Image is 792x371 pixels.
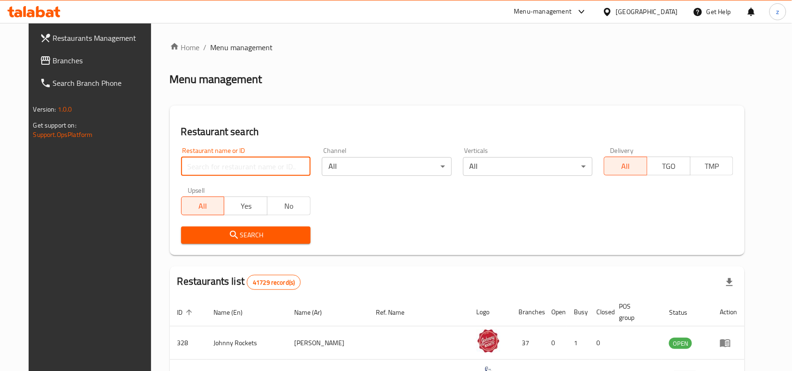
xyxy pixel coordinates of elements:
[477,329,500,353] img: Johnny Rockets
[53,77,153,89] span: Search Branch Phone
[287,326,368,360] td: [PERSON_NAME]
[567,326,589,360] td: 1
[214,307,255,318] span: Name (En)
[589,298,612,326] th: Closed
[58,103,72,115] span: 1.0.0
[669,338,692,349] span: OPEN
[469,298,511,326] th: Logo
[544,298,567,326] th: Open
[33,119,76,131] span: Get support on:
[206,326,287,360] td: Johnny Rockets
[777,7,779,17] span: z
[32,72,161,94] a: Search Branch Phone
[271,199,307,213] span: No
[604,157,647,175] button: All
[267,197,311,215] button: No
[376,307,417,318] span: Ref. Name
[33,103,56,115] span: Version:
[177,307,195,318] span: ID
[712,298,745,326] th: Action
[170,72,262,87] h2: Menu management
[32,49,161,72] a: Branches
[181,157,311,176] input: Search for restaurant name or ID..
[181,197,225,215] button: All
[224,197,267,215] button: Yes
[463,157,593,176] div: All
[228,199,264,213] span: Yes
[610,147,634,154] label: Delivery
[33,129,93,141] a: Support.OpsPlatform
[181,227,311,244] button: Search
[53,55,153,66] span: Branches
[720,337,737,348] div: Menu
[651,159,687,173] span: TGO
[181,125,734,139] h2: Restaurant search
[204,42,207,53] li: /
[619,301,651,323] span: POS group
[718,271,741,294] div: Export file
[211,42,273,53] span: Menu management
[511,298,544,326] th: Branches
[694,159,730,173] span: TMP
[690,157,734,175] button: TMP
[170,42,200,53] a: Home
[189,229,303,241] span: Search
[53,32,153,44] span: Restaurants Management
[32,27,161,49] a: Restaurants Management
[669,307,700,318] span: Status
[170,42,745,53] nav: breadcrumb
[608,159,644,173] span: All
[185,199,221,213] span: All
[567,298,589,326] th: Busy
[544,326,567,360] td: 0
[247,275,301,290] div: Total records count
[247,278,300,287] span: 41729 record(s)
[647,157,691,175] button: TGO
[177,274,301,290] h2: Restaurants list
[294,307,334,318] span: Name (Ar)
[170,326,206,360] td: 328
[322,157,451,176] div: All
[511,326,544,360] td: 37
[514,6,572,17] div: Menu-management
[188,187,205,194] label: Upsell
[589,326,612,360] td: 0
[616,7,678,17] div: [GEOGRAPHIC_DATA]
